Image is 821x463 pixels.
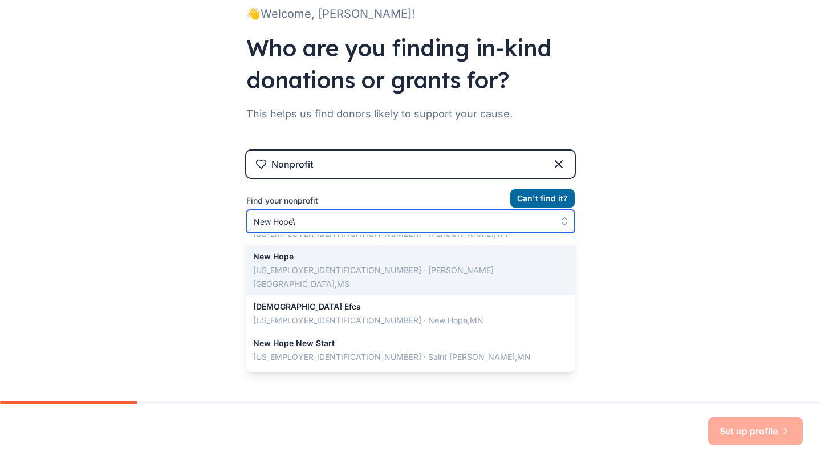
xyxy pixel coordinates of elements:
[253,300,554,314] div: [DEMOGRAPHIC_DATA] Efca
[253,350,554,364] div: [US_EMPLOYER_IDENTIFICATION_NUMBER] · Saint [PERSON_NAME] , MN
[246,210,575,233] input: Search by name, EIN, or city
[253,263,554,291] div: [US_EMPLOYER_IDENTIFICATION_NUMBER] · [PERSON_NAME][GEOGRAPHIC_DATA] , MS
[253,336,554,350] div: New Hope New Start
[253,314,554,327] div: [US_EMPLOYER_IDENTIFICATION_NUMBER] · New Hope , MN
[253,250,554,263] div: New Hope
